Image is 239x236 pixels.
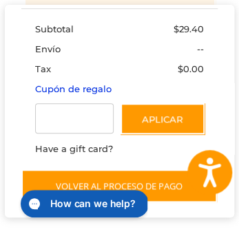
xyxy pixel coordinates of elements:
div: Have a gift card? Email for redemption info. [35,142,204,196]
span: $29.40 [174,23,204,34]
h2: How can we help? [37,12,122,25]
span: -- [197,43,204,54]
iframe: Gorgias live chat messenger [14,185,147,222]
button: Gorgias live chat [7,5,135,32]
input: Cupón de regalo o código de cupón [35,103,114,134]
a: Cupón de regalo [35,83,112,94]
span: Subtotal [35,23,74,34]
button: Aplicar [121,103,205,134]
span: Envío [35,43,61,54]
button: VOLVER AL PROCESO DE PAGO [21,169,217,202]
span: $0.00 [178,63,204,74]
span: Tax [35,63,51,74]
